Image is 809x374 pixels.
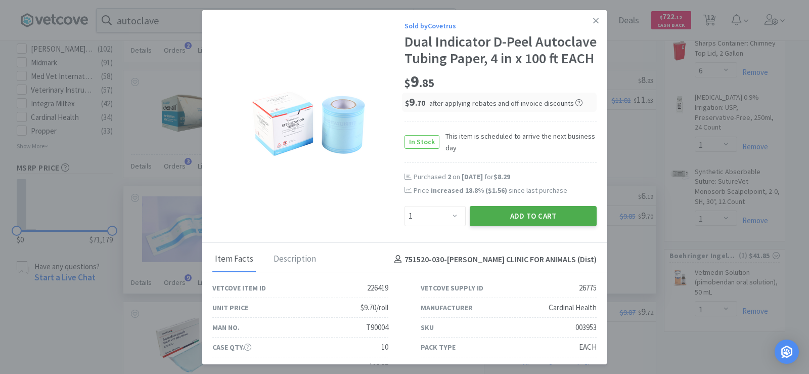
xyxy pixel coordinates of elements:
div: Pack Type [421,342,456,353]
span: $1.56 [488,186,505,195]
span: increased 18.8 % ( ) [431,186,507,195]
span: $8.29 [493,172,510,181]
span: 9 [405,95,425,109]
span: In Stock [405,136,439,148]
div: Case Qty. [212,342,251,353]
div: URL [421,361,433,372]
div: 226419 [367,282,388,294]
span: . 85 [419,76,434,90]
span: [DATE] [462,172,483,181]
div: Open Intercom Messenger [775,340,799,364]
div: Sold by Covetrus [404,20,597,31]
div: Cardinal Health [549,302,597,314]
div: Vetcove Item ID [212,282,266,294]
div: Item Facts [212,247,256,272]
div: Manufacturer [421,302,473,313]
div: Description [271,247,319,272]
div: Unit Price [212,302,248,313]
div: Man No. [212,322,240,333]
span: after applying rebates and off-invoice discounts [429,99,582,108]
span: . 70 [415,98,425,108]
div: T90004 [366,321,388,334]
div: SKU [421,322,434,333]
div: Purchased on for [414,172,597,182]
span: $ [404,76,411,90]
a: View onCovetrus's Site [523,362,597,371]
span: $ [405,98,409,108]
div: Vetcove Supply ID [421,282,483,294]
div: List Price [212,361,247,372]
div: Price since last purchase [414,185,597,196]
div: 26775 [579,282,597,294]
div: $9.70/roll [361,302,388,314]
div: Dual Indicator D-Peel Autoclave Tubing Paper, 4 in x 100 ft EACH [404,33,597,67]
span: 2 [447,172,451,181]
img: c2df475daa884c68bd172f328024ed3a_26775.png [245,60,372,186]
span: This item is scheduled to arrive the next business day [439,131,597,153]
div: 10 [381,341,388,353]
div: $15.57 [369,361,388,373]
div: 003953 [575,321,597,334]
span: 9 [404,71,434,92]
div: EACH [579,341,597,353]
button: Add to Cart [470,206,597,226]
h4: 751520-030 - [PERSON_NAME] CLINIC FOR ANIMALS (Dist) [390,253,597,266]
